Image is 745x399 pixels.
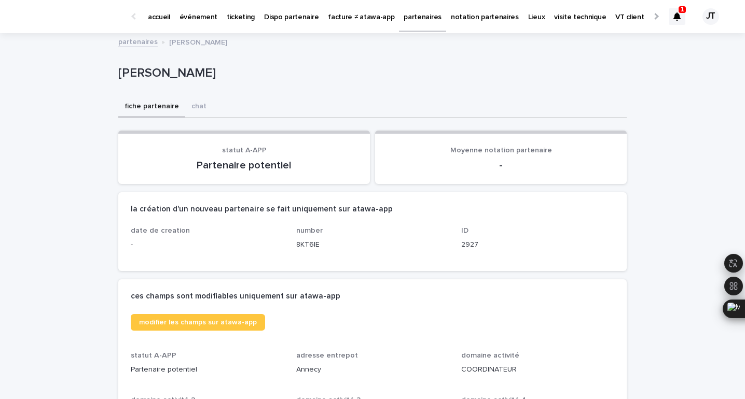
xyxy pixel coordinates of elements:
p: - [388,159,614,172]
span: ID [461,227,468,234]
span: statut A-APP [131,352,176,359]
span: date de creation [131,227,190,234]
h2: la création d'un nouveau partenaire se fait uniquement sur atawa-app [131,205,393,214]
p: Partenaire potentiel [131,159,357,172]
p: [PERSON_NAME] [169,36,227,47]
img: Ls34BcGeRexTGTNfXpUC [21,6,121,27]
p: 1 [681,6,684,13]
span: Moyenne notation partenaire [450,147,552,154]
span: statut A-APP [222,147,267,154]
p: 8KT6IE [296,239,449,250]
span: domaine activité [461,352,519,359]
p: COORDINATEUR [461,364,614,375]
div: JT [702,8,719,25]
a: partenaires [118,35,158,47]
span: adresse entrepot [296,352,358,359]
button: chat [185,96,213,118]
p: [PERSON_NAME] [118,66,623,81]
span: number [296,227,323,234]
p: - [131,239,284,250]
h2: ces champs sont modifiables uniquement sur atawa-app [131,292,340,301]
p: 2927 [461,239,614,250]
div: 1 [669,8,685,25]
a: modifier les champs sur atawa-app [131,314,265,331]
button: fiche partenaire [118,96,185,118]
p: Annecy [296,364,449,375]
span: modifier les champs sur atawa-app [139,319,257,326]
p: Partenaire potentiel [131,364,284,375]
